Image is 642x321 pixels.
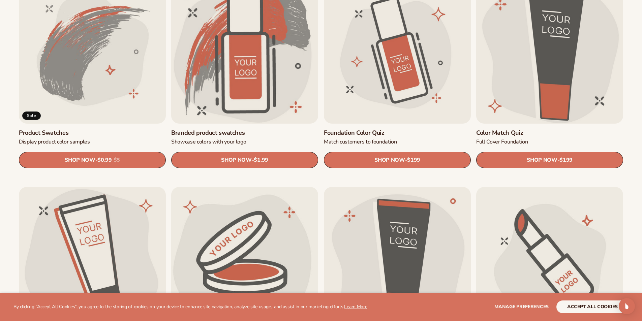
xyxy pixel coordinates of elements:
[619,298,635,314] div: Open Intercom Messenger
[171,152,318,168] a: SHOP NOW- $1.99
[527,157,557,163] span: SHOP NOW
[19,129,166,137] a: Product Swatches
[407,157,420,163] span: $199
[476,152,623,168] a: SHOP NOW- $199
[556,300,629,313] button: accept all cookies
[324,152,471,168] a: SHOP NOW- $199
[171,129,318,137] a: Branded product swatches
[114,157,120,163] s: $5
[494,300,549,313] button: Manage preferences
[494,303,549,310] span: Manage preferences
[476,129,623,137] a: Color Match Quiz
[19,152,166,168] a: SHOP NOW- $0.99 $5
[13,304,367,310] p: By clicking "Accept All Cookies", you agree to the storing of cookies on your device to enhance s...
[221,157,252,163] span: SHOP NOW
[559,157,573,163] span: $199
[344,303,367,310] a: Learn More
[254,157,268,163] span: $1.99
[324,129,471,137] a: Foundation Color Quiz
[374,157,405,163] span: SHOP NOW
[97,157,112,163] span: $0.99
[65,157,95,163] span: SHOP NOW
